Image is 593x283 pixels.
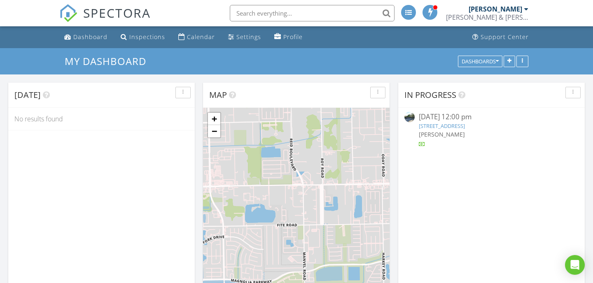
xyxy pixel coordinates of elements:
[565,255,585,275] div: Open Intercom Messenger
[469,5,522,13] div: [PERSON_NAME]
[404,89,456,100] span: In Progress
[59,11,151,28] a: SPECTORA
[230,5,395,21] input: Search everything...
[65,54,153,68] a: My Dashboard
[419,122,465,130] a: [STREET_ADDRESS]
[462,58,499,64] div: Dashboards
[8,108,195,130] div: No results found
[419,112,564,122] div: [DATE] 12:00 pm
[404,112,579,148] a: [DATE] 12:00 pm [STREET_ADDRESS] [PERSON_NAME]
[404,112,415,122] img: streetview
[208,113,220,125] a: Zoom in
[129,33,165,41] div: Inspections
[61,30,111,45] a: Dashboard
[14,89,41,100] span: [DATE]
[283,33,303,41] div: Profile
[419,130,465,138] span: [PERSON_NAME]
[73,33,107,41] div: Dashboard
[187,33,215,41] div: Calendar
[175,30,218,45] a: Calendar
[208,125,220,137] a: Zoom out
[469,30,532,45] a: Support Center
[83,4,151,21] span: SPECTORA
[458,56,502,67] button: Dashboards
[59,4,77,22] img: The Best Home Inspection Software - Spectora
[481,33,529,41] div: Support Center
[446,13,528,21] div: Bryan & Bryan Inspections
[225,30,264,45] a: Settings
[209,89,227,100] span: Map
[236,33,261,41] div: Settings
[117,30,168,45] a: Inspections
[271,30,306,45] a: Profile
